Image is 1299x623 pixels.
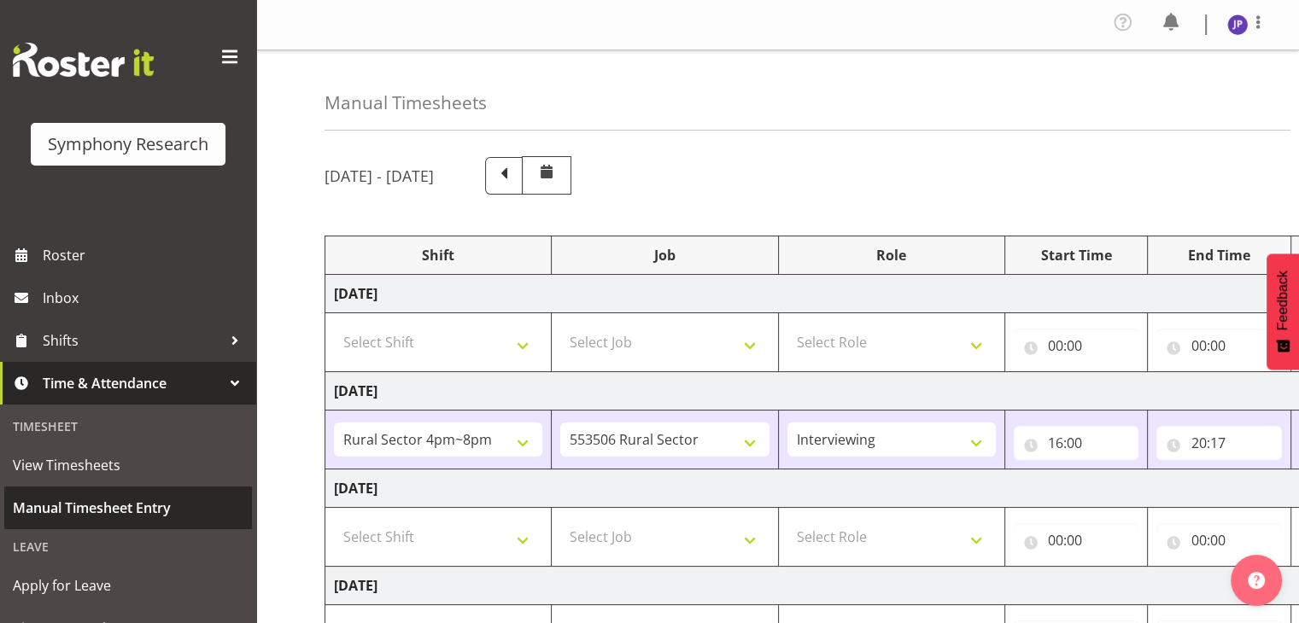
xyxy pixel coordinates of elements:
input: Click to select... [1156,426,1282,460]
div: Timesheet [4,409,252,444]
a: Manual Timesheet Entry [4,486,252,529]
div: Shift [334,245,542,265]
div: End Time [1156,245,1282,265]
span: Feedback [1275,271,1290,330]
span: Roster [43,242,248,268]
div: Role [787,245,996,265]
a: View Timesheets [4,444,252,486]
span: Manual Timesheet Entry [13,495,243,521]
h5: [DATE] - [DATE] [325,166,434,185]
div: Leave [4,529,252,564]
img: Rosterit website logo [13,43,154,77]
div: Start Time [1014,245,1139,265]
span: Time & Attendance [43,370,222,396]
button: Feedback - Show survey [1267,253,1299,370]
input: Click to select... [1156,523,1282,557]
span: Apply for Leave [13,573,243,598]
img: judith-partridge11888.jpg [1227,15,1248,35]
h4: Manual Timesheets [325,93,487,113]
input: Click to select... [1156,329,1282,363]
div: Symphony Research [48,131,208,157]
span: Inbox [43,285,248,311]
img: help-xxl-2.png [1248,572,1265,589]
a: Apply for Leave [4,564,252,607]
span: Shifts [43,328,222,353]
input: Click to select... [1014,329,1139,363]
span: View Timesheets [13,452,243,478]
div: Job [560,245,769,265]
input: Click to select... [1014,426,1139,460]
input: Click to select... [1014,523,1139,557]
